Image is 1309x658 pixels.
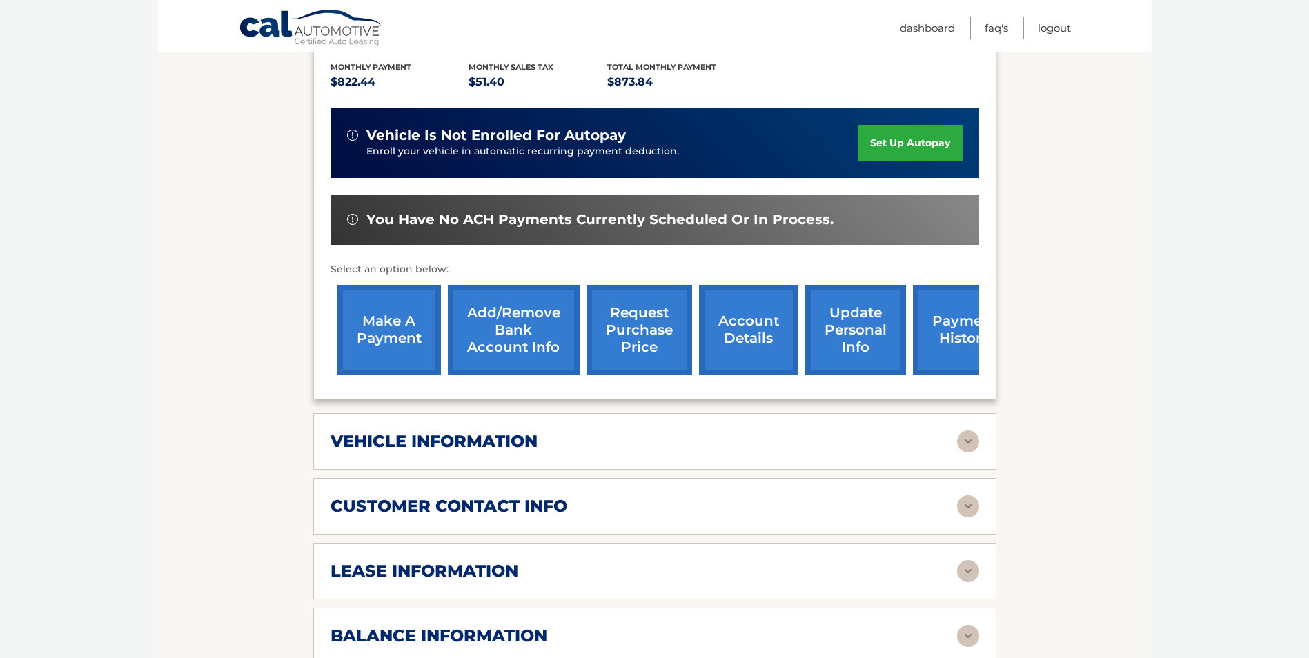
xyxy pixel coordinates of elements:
img: alert-white.svg [347,130,358,141]
span: You have no ACH payments currently scheduled or in process. [366,211,834,228]
p: Enroll your vehicle in automatic recurring payment deduction. [366,144,859,159]
p: $873.84 [607,72,746,92]
img: accordion-rest.svg [957,430,979,452]
img: accordion-rest.svg [957,625,979,647]
a: Logout [1038,17,1071,39]
a: set up autopay [858,125,962,161]
a: account details [699,285,798,375]
a: FAQ's [985,17,1008,39]
a: Dashboard [900,17,955,39]
a: update personal info [805,285,906,375]
span: vehicle is not enrolled for autopay [366,127,626,144]
h2: lease information [331,561,518,581]
a: make a payment [337,285,441,375]
a: payment history [913,285,1016,375]
a: Cal Automotive [239,9,384,49]
span: Total Monthly Payment [607,62,716,72]
a: request purchase price [587,285,692,375]
a: Add/Remove bank account info [448,285,580,375]
span: Monthly Payment [331,62,411,72]
span: Monthly sales Tax [469,62,553,72]
h2: customer contact info [331,496,567,517]
h2: balance information [331,626,547,646]
h2: vehicle information [331,431,538,452]
p: $51.40 [469,72,607,92]
img: accordion-rest.svg [957,560,979,582]
img: accordion-rest.svg [957,495,979,517]
img: alert-white.svg [347,214,358,225]
p: $822.44 [331,72,469,92]
p: Select an option below: [331,261,979,278]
